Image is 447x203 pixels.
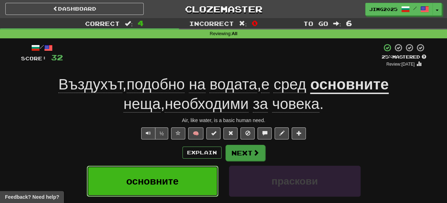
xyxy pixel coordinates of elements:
[261,76,269,93] span: е
[140,127,169,139] div: Text-to-speech controls
[87,166,218,197] button: основните
[85,20,120,27] span: Correct
[21,117,426,124] div: Air, like water, is a basic human need.
[182,147,222,159] button: Explain
[21,55,47,61] span: Score:
[346,19,352,27] span: 6
[257,127,272,139] button: Discuss sentence (alt+u)
[369,6,398,12] span: JimG2025
[232,31,237,36] strong: All
[239,21,247,27] span: :
[125,21,133,27] span: :
[333,21,341,27] span: :
[138,19,144,27] span: 4
[209,76,257,93] span: водата
[413,6,417,11] span: /
[141,127,155,139] button: Play sentence audio (ctl+space)
[253,95,268,113] span: за
[127,76,185,93] span: подобно
[189,20,234,27] span: Incorrect
[123,95,324,113] span: , .
[310,76,388,94] u: основните
[386,62,415,67] small: Review: [DATE]
[58,76,310,93] span: , ,
[155,127,169,139] button: ½
[154,3,293,15] a: Clozemaster
[126,176,179,187] span: основните
[365,3,433,16] a: JimG2025 /
[273,76,306,93] span: сред
[5,3,144,15] a: Dashboard
[188,127,203,139] button: 🧠
[275,127,289,139] button: Edit sentence (alt+d)
[271,176,318,187] span: праскови
[58,76,122,93] span: Въздухът
[223,127,238,139] button: Reset to 0% Mastered (alt+r)
[240,127,255,139] button: Ignore sentence (alt+i)
[272,95,319,113] span: човека
[165,95,249,113] span: необходими
[206,127,220,139] button: Set this sentence to 100% Mastered (alt+m)
[382,54,426,60] div: Mastered
[171,127,185,139] button: Favorite sentence (alt+f)
[21,43,63,52] div: /
[303,20,328,27] span: To go
[252,19,258,27] span: 0
[292,127,306,139] button: Add to collection (alt+a)
[51,53,63,62] span: 32
[123,95,160,113] span: неща
[189,76,206,93] span: на
[225,145,265,161] button: Next
[5,193,59,201] span: Open feedback widget
[229,166,361,197] button: праскови
[382,54,392,60] span: 25 %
